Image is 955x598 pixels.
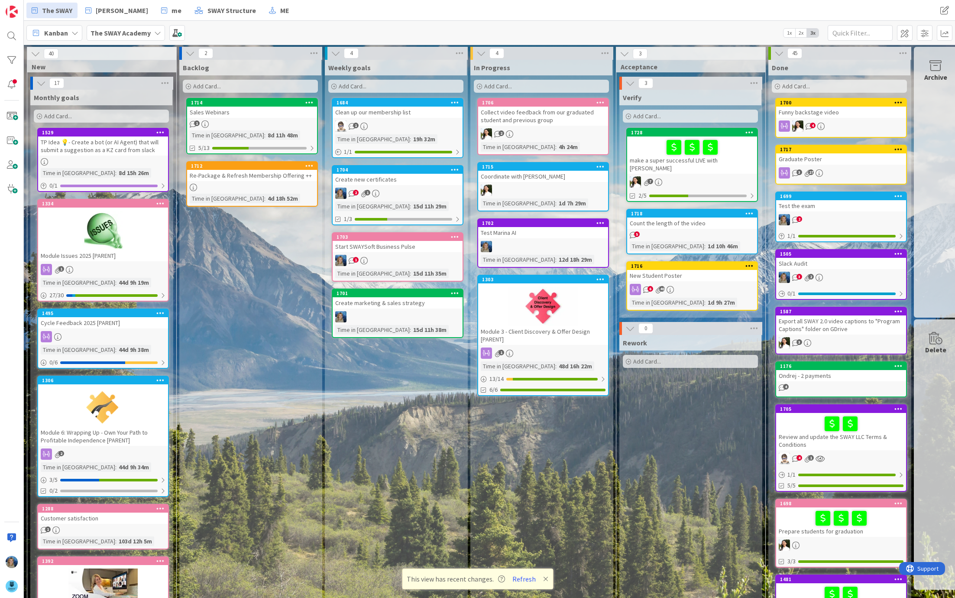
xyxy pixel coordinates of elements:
[626,128,758,202] a: 1728make a super successful LIVE with [PERSON_NAME]AK2/5
[779,453,790,464] img: TP
[627,129,757,136] div: 1728
[44,49,58,59] span: 40
[37,128,169,192] a: 1529TP Idea 💡- Create a bot (or AI Agent) that will submit a suggestion as a KZ card from slackTi...
[482,100,608,106] div: 1706
[264,3,295,18] a: ME
[353,190,359,195] span: 2
[38,505,168,513] div: 1288
[6,580,18,592] img: avatar
[776,250,906,258] div: 1505
[776,214,906,225] div: MA
[187,162,317,181] div: 1712Re-Package & Refresh Membership Offering ++
[49,475,58,484] span: 3 / 5
[335,188,346,199] img: MA
[32,62,165,71] span: New
[776,362,906,370] div: 1176
[621,62,754,71] span: Acceptance
[776,405,906,450] div: 1705Review and update the SWAY LLC Terms & Conditions
[38,474,168,485] div: 3/5
[481,198,555,208] div: Time in [GEOGRAPHIC_DATA]
[481,185,492,196] img: AK
[38,377,168,446] div: 1306Module 6: Wrapping Up - Own Your Path to Profitable Independence [PARENT]
[49,358,58,367] span: 0 / 6
[780,406,906,412] div: 1705
[478,374,608,384] div: 13/14
[115,536,117,546] span: :
[44,112,72,120] span: Add Card...
[779,272,790,283] img: MA
[333,174,463,185] div: Create new certificates
[186,161,318,207] a: 1712Re-Package & Refresh Membership Offering ++Time in [GEOGRAPHIC_DATA]:4d 18h 52m
[190,194,264,203] div: Time in [GEOGRAPHIC_DATA]
[779,214,790,225] img: MA
[776,405,906,413] div: 1705
[41,462,115,472] div: Time in [GEOGRAPHIC_DATA]
[42,130,168,136] div: 1529
[478,227,608,238] div: Test Marina AI
[37,376,169,497] a: 1306Module 6: Wrapping Up - Own Your Path to Profitable Independence [PARENT]Time in [GEOGRAPHIC_...
[776,200,906,211] div: Test the exam
[333,120,463,132] div: TP
[776,99,906,107] div: 1700
[489,48,504,58] span: 4
[808,455,814,461] span: 1
[38,136,168,156] div: TP Idea 💡- Create a bot (or AI Agent) that will submit a suggestion as a KZ card from slack
[187,170,317,181] div: Re-Package & Refresh Membership Offering ++
[478,128,608,140] div: AK
[478,326,608,345] div: Module 3 - Client Discovery & Offer Design [PARENT]
[335,269,410,278] div: Time in [GEOGRAPHIC_DATA]
[796,216,802,222] span: 2
[37,309,169,369] a: 1495Cycle Feedback 2025 [PARENT]Time in [GEOGRAPHIC_DATA]:44d 9h 38m0/6
[792,120,803,132] img: AK
[91,29,151,37] b: The SWAY Academy
[775,145,907,185] a: 1717Graduate Poster
[489,385,498,394] span: 6/6
[779,337,790,348] img: AK
[776,146,906,165] div: 1717Graduate Poster
[776,231,906,241] div: 1/1
[706,241,740,251] div: 1d 10h 46m
[478,219,608,227] div: 1702
[627,218,757,229] div: Count the length of the video
[344,147,352,156] span: 1 / 1
[776,507,906,537] div: Prepare students for graduation
[332,98,463,158] a: 1684Clean up our membership listTPTime in [GEOGRAPHIC_DATA]:19h 32m1/1
[499,350,504,355] span: 1
[481,361,555,371] div: Time in [GEOGRAPHIC_DATA]
[647,286,653,292] span: 6
[49,181,58,190] span: 0 / 1
[775,361,907,397] a: 1176Ondrej - 2 payments
[557,198,588,208] div: 1d 7h 29m
[776,120,906,132] div: AK
[410,201,411,211] span: :
[808,274,814,279] span: 2
[38,309,168,317] div: 1495
[335,120,346,132] img: TP
[478,171,608,182] div: Coordinate with [PERSON_NAME]
[280,5,289,16] span: ME
[264,130,265,140] span: :
[410,134,411,144] span: :
[332,232,463,282] a: 1703Start SWAYSoft Business PulseMATime in [GEOGRAPHIC_DATA]:15d 11h 35m
[18,1,39,12] span: Support
[115,168,117,178] span: :
[6,6,18,18] img: Visit kanbanzone.com
[191,163,317,169] div: 1712
[499,130,504,136] span: 2
[333,311,463,322] div: MA
[796,169,802,175] span: 3
[37,504,169,549] a: 1288Customer satisfactionTime in [GEOGRAPHIC_DATA]:103d 12h 5m
[627,262,757,281] div: 1716New Student Poster
[633,112,661,120] span: Add Card...
[482,276,608,283] div: 1303
[776,370,906,381] div: Ondrej - 2 payments
[627,210,757,218] div: 1718
[42,377,168,383] div: 1306
[411,201,449,211] div: 15d 11h 29m
[38,290,168,301] div: 27/30
[796,455,802,461] span: 4
[38,200,168,261] div: 1334Module Issues 2025 [PARENT]
[332,165,463,225] a: 1704Create new certificatesMATime in [GEOGRAPHIC_DATA]:15d 11h 29m1/3
[333,146,463,157] div: 1/1
[186,98,318,154] a: 1714Sales WebinarsTime in [GEOGRAPHIC_DATA]:8d 11h 48m5/13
